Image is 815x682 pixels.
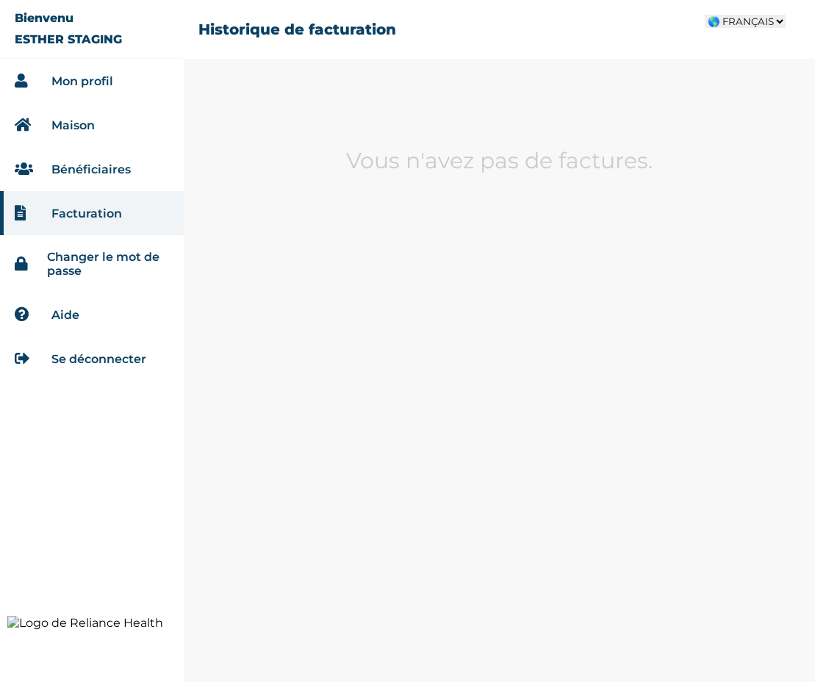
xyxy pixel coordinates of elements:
[15,11,73,25] p: Bienvenu
[198,21,396,38] h2: Historique de facturation
[51,74,113,88] a: Mon profil
[235,147,764,174] p: Vous n'avez pas de factures.
[51,352,146,366] a: Se déconnecter
[51,118,95,132] a: Maison
[15,32,122,46] p: ESTHER STAGING
[51,308,79,322] a: Aide
[47,250,169,278] a: Changer le mot de passe
[7,616,176,630] img: Logo de Reliance Health
[51,207,122,220] a: Facturation
[51,162,131,176] a: Bénéficiaires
